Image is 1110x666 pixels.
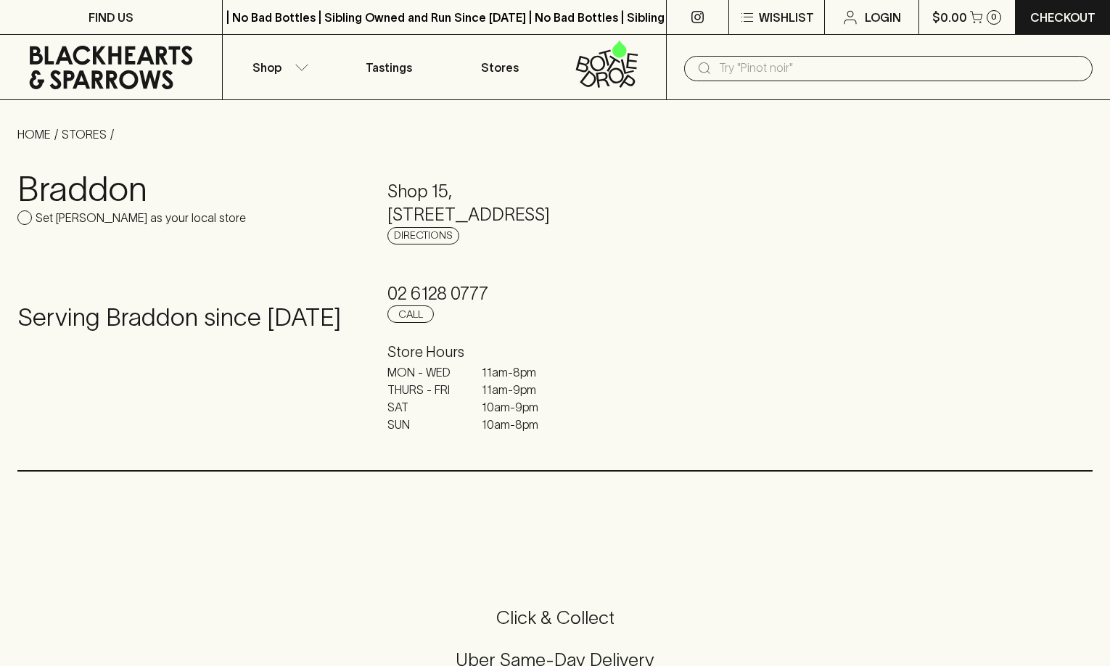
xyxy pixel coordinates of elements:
p: THURS - FRI [387,381,460,398]
h5: Shop 15 , [STREET_ADDRESS] [387,180,723,226]
p: SAT [387,398,460,416]
p: 10am - 8pm [482,416,554,433]
input: Try "Pinot noir" [719,57,1081,80]
button: Shop [223,35,334,99]
p: Login [865,9,901,26]
p: 0 [991,13,997,21]
a: HOME [17,128,51,141]
p: 11am - 9pm [482,381,554,398]
h5: Click & Collect [17,606,1093,630]
p: Stores [481,59,519,76]
p: SUN [387,416,460,433]
p: MON - WED [387,363,460,381]
h5: 02 6128 0777 [387,282,723,305]
p: Tastings [366,59,412,76]
p: FIND US [89,9,133,26]
a: Tastings [334,35,445,99]
p: 11am - 8pm [482,363,554,381]
a: Call [387,305,434,323]
h4: Serving Braddon since [DATE] [17,303,353,333]
p: Checkout [1030,9,1095,26]
p: 10am - 9pm [482,398,554,416]
a: Directions [387,227,459,244]
p: Shop [252,59,281,76]
h3: Braddon [17,168,353,209]
a: Stores [445,35,556,99]
p: Wishlist [759,9,814,26]
h6: Store Hours [387,340,723,363]
p: Set [PERSON_NAME] as your local store [36,209,246,226]
a: STORES [62,128,107,141]
p: $0.00 [932,9,967,26]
